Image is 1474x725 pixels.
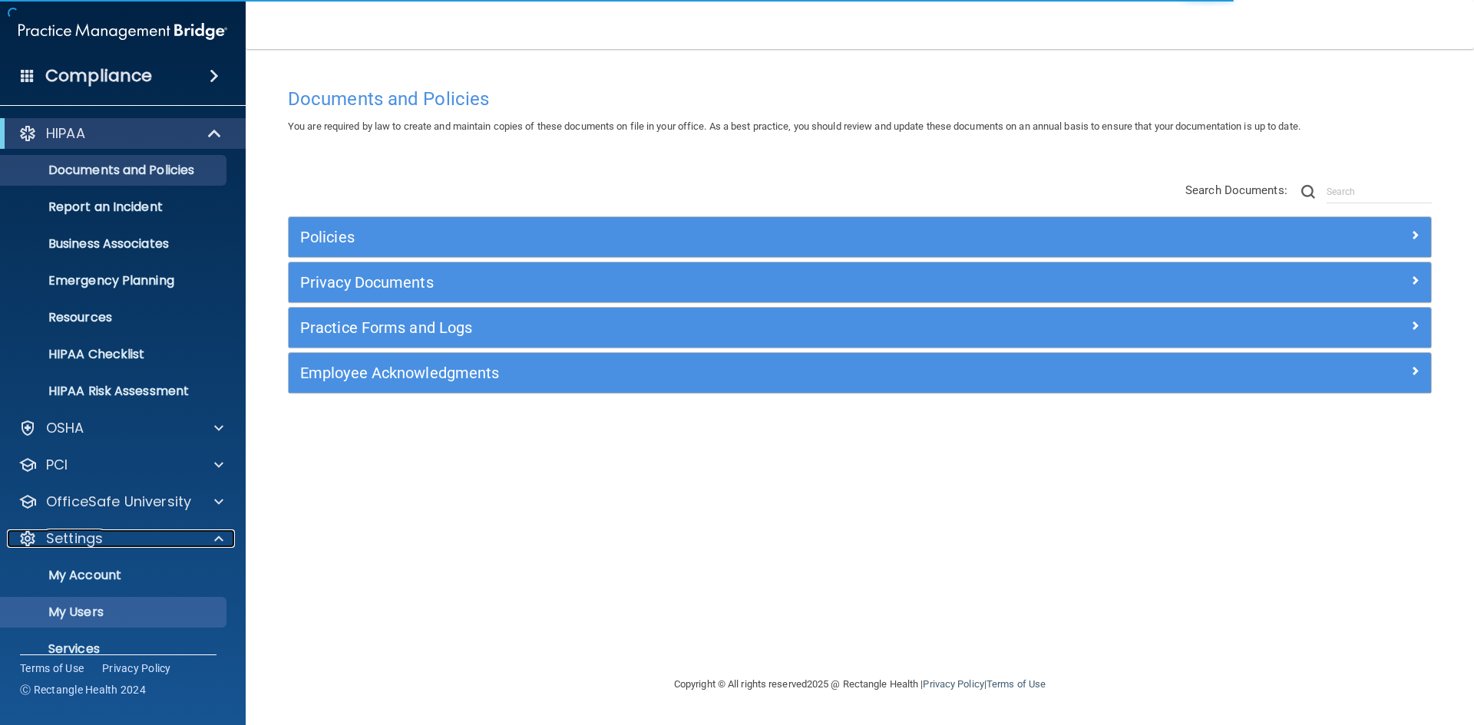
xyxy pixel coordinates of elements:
p: PCI [46,456,68,474]
p: OfficeSafe University [46,493,191,511]
a: Privacy Policy [923,678,983,690]
p: Resources [10,310,220,325]
a: OfficeSafe University [18,493,223,511]
p: HIPAA Checklist [10,347,220,362]
span: You are required by law to create and maintain copies of these documents on file in your office. ... [288,120,1300,132]
a: PCI [18,456,223,474]
a: OSHA [18,419,223,437]
img: PMB logo [18,16,227,47]
p: Settings [46,529,103,548]
a: Privacy Documents [300,270,1419,295]
span: Ⓒ Rectangle Health 2024 [20,682,146,697]
p: HIPAA [46,124,85,143]
p: Emergency Planning [10,273,220,288]
p: Services [10,641,220,657]
p: My Users [10,605,220,620]
p: Documents and Policies [10,163,220,178]
input: Search [1327,180,1432,203]
p: Report an Incident [10,199,220,215]
a: Terms of Use [20,661,84,676]
h5: Practice Forms and Logs [300,319,1134,336]
h5: Policies [300,229,1134,246]
h5: Privacy Documents [300,274,1134,291]
p: OSHA [46,419,84,437]
div: Copyright © All rights reserved 2025 @ Rectangle Health | | [580,660,1140,709]
h5: Employee Acknowledgments [300,364,1134,381]
h4: Documents and Policies [288,89,1432,109]
a: Policies [300,225,1419,249]
a: Terms of Use [987,678,1046,690]
a: Employee Acknowledgments [300,361,1419,385]
a: Settings [18,529,223,548]
h4: Compliance [45,65,152,87]
p: Business Associates [10,236,220,252]
a: Privacy Policy [102,661,171,676]
img: ic-search.3b580494.png [1301,185,1315,199]
span: Search Documents: [1185,183,1287,197]
p: HIPAA Risk Assessment [10,384,220,399]
a: Practice Forms and Logs [300,315,1419,340]
p: My Account [10,568,220,583]
iframe: Drift Widget Chat Controller [1208,616,1456,677]
a: HIPAA [18,124,223,143]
